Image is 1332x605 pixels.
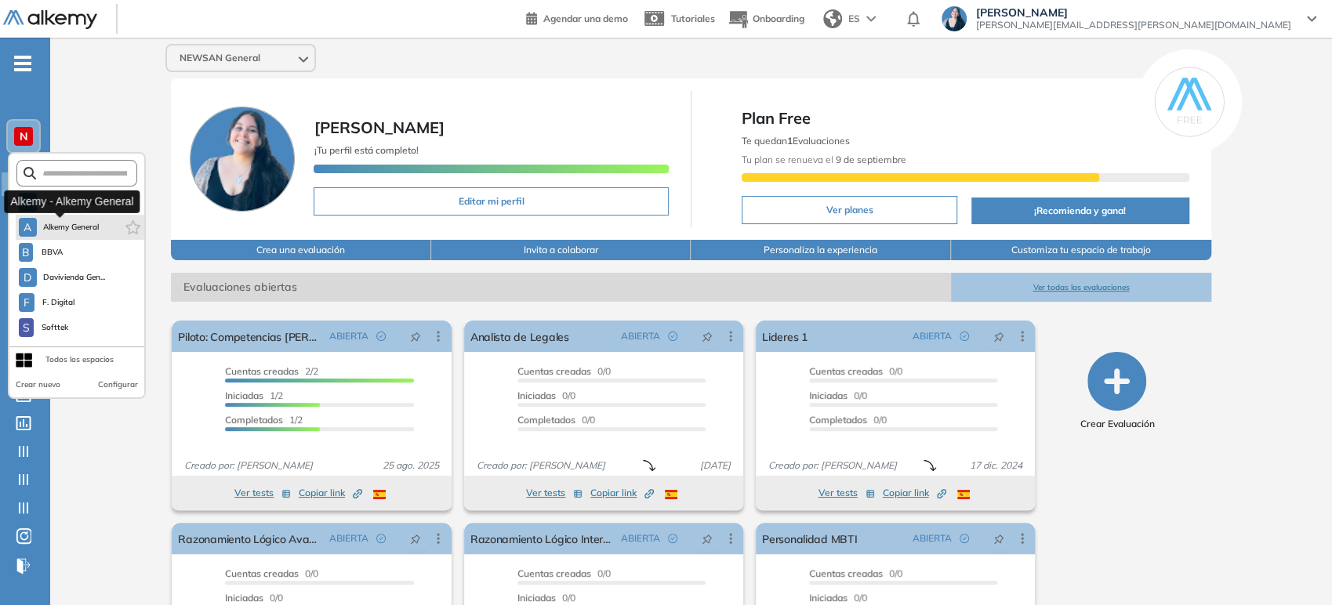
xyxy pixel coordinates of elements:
[398,526,433,551] button: pushpin
[728,2,804,36] button: Onboarding
[410,330,421,342] span: pushpin
[809,389,847,401] span: Iniciadas
[23,321,30,334] span: S
[976,6,1291,19] span: [PERSON_NAME]
[762,321,808,352] a: Lideres 1
[742,135,850,147] span: Te quedan Evaluaciones
[809,365,902,377] span: 0/0
[691,240,951,260] button: Personaliza la experiencia
[964,458,1029,473] span: 17 dic. 2024
[762,458,903,473] span: Creado por: [PERSON_NAME]
[314,118,444,137] span: [PERSON_NAME]
[517,567,611,579] span: 0/0
[373,490,386,499] img: ESP
[742,154,906,165] span: Tu plan se renueva el
[43,271,105,284] span: Davivienda Gen...
[809,592,867,603] span: 0/0
[668,331,677,341] span: check-circle
[40,321,71,334] span: Softtek
[526,484,583,502] button: Ver tests
[20,130,28,143] span: N
[951,273,1211,302] button: Ver todas las evaluaciones
[517,414,595,426] span: 0/0
[517,592,575,603] span: 0/0
[225,389,263,401] span: Iniciadas
[234,484,291,502] button: Ver tests
[225,592,263,603] span: Iniciadas
[16,379,60,391] button: Crear nuevo
[694,458,737,473] span: [DATE]
[702,532,713,545] span: pushpin
[314,187,669,216] button: Editar mi perfil
[809,389,867,401] span: 0/0
[993,532,1004,545] span: pushpin
[45,353,114,366] div: Todos los espacios
[787,135,793,147] b: 1
[913,531,952,545] span: ABIERTA
[982,324,1016,349] button: pushpin
[526,8,628,27] a: Agendar una demo
[180,52,260,64] span: NEWSAN General
[171,240,431,260] button: Crea una evaluación
[976,19,1291,31] span: [PERSON_NAME][EMAIL_ADDRESS][PERSON_NAME][DOMAIN_NAME]
[14,62,31,65] i: -
[517,389,575,401] span: 0/0
[762,523,857,554] a: Personalidad MBTI
[517,567,591,579] span: Cuentas creadas
[517,592,556,603] span: Iniciadas
[376,331,386,341] span: check-circle
[3,10,97,30] img: Logo
[742,196,957,224] button: Ver planes
[329,329,368,343] span: ABIERTA
[517,389,556,401] span: Iniciadas
[178,458,319,473] span: Creado por: [PERSON_NAME]
[690,324,724,349] button: pushpin
[431,240,691,260] button: Invita a colaborar
[299,484,362,502] button: Copiar link
[225,389,283,401] span: 1/2
[960,534,969,543] span: check-circle
[225,414,283,426] span: Completados
[43,221,100,234] span: Alkemy General
[190,107,295,212] img: Foto de perfil
[410,532,421,545] span: pushpin
[809,414,867,426] span: Completados
[543,13,628,24] span: Agendar una demo
[809,414,887,426] span: 0/0
[883,484,946,502] button: Copiar link
[225,592,283,603] span: 0/0
[960,331,969,341] span: check-circle
[225,414,303,426] span: 1/2
[225,567,318,579] span: 0/0
[590,486,654,500] span: Copiar link
[178,523,322,554] a: Razonamiento Lógico Avanzado
[470,458,612,473] span: Creado por: [PERSON_NAME]
[665,490,677,499] img: ESP
[171,273,951,302] span: Evaluaciones abiertas
[951,240,1211,260] button: Customiza tu espacio de trabajo
[982,526,1016,551] button: pushpin
[1080,417,1154,431] span: Crear Evaluación
[809,365,883,377] span: Cuentas creadas
[225,567,299,579] span: Cuentas creadas
[41,296,76,309] span: F. Digital
[329,531,368,545] span: ABIERTA
[1080,352,1154,431] button: Crear Evaluación
[833,154,906,165] b: 9 de septiembre
[376,534,386,543] span: check-circle
[24,221,31,234] span: A
[517,414,575,426] span: Completados
[823,9,842,28] img: world
[993,330,1004,342] span: pushpin
[24,296,30,309] span: F
[621,329,660,343] span: ABIERTA
[883,486,946,500] span: Copiar link
[690,526,724,551] button: pushpin
[314,144,418,156] span: ¡Tu perfil está completo!
[702,330,713,342] span: pushpin
[98,379,138,391] button: Configurar
[39,246,65,259] span: BBVA
[299,486,362,500] span: Copiar link
[590,484,654,502] button: Copiar link
[971,197,1189,224] button: ¡Recomienda y gana!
